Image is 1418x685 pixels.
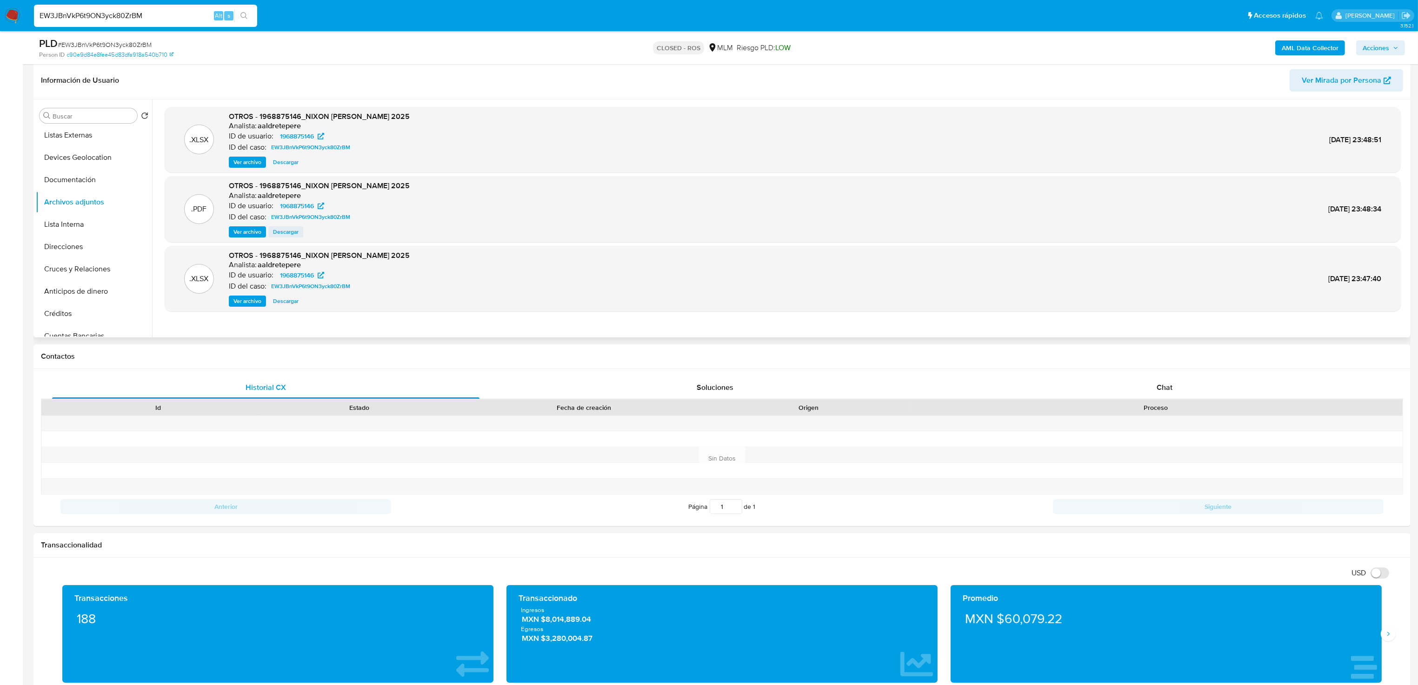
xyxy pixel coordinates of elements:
p: CLOSED - ROS [653,41,704,54]
p: .XLSX [190,135,209,145]
span: Alt [215,11,222,20]
b: Person ID [39,51,65,59]
button: AML Data Collector [1275,40,1345,55]
button: Documentación [36,169,152,191]
button: Descargar [268,226,303,237]
a: Notificaciones [1315,12,1323,20]
button: Anterior [60,499,391,514]
button: Ver archivo [229,157,266,168]
h1: Información de Usuario [41,76,119,85]
button: Anticipos de dinero [36,280,152,303]
h1: Transaccionalidad [41,540,1403,550]
button: Listas Externas [36,124,152,146]
span: [DATE] 23:47:40 [1328,273,1381,284]
span: 1968875146 [280,200,314,211]
span: Descargar [273,296,299,306]
button: Ver Mirada por Persona [1290,69,1403,92]
span: EW3JBnVkP6t9ON3yck80ZrBM [271,142,350,153]
p: ID de usuario: [229,201,273,211]
span: Acciones [1363,40,1389,55]
span: Página de [689,499,756,514]
div: Origen [714,403,902,412]
span: Riesgo PLD: [737,43,791,53]
button: Créditos [36,303,152,325]
h6: aaldretepere [258,191,301,200]
a: 1968875146 [274,200,330,211]
button: Descargar [268,296,303,307]
span: OTROS - 1968875146_NIXON [PERSON_NAME] 2025 [229,111,410,122]
span: EW3JBnVkP6t9ON3yck80ZrBM [271,211,350,223]
div: Proceso [916,403,1396,412]
span: 3.152.1 [1400,22,1413,29]
span: Descargar [273,227,299,237]
span: 1 [753,502,756,511]
button: Siguiente [1053,499,1384,514]
p: ivonne.perezonofre@mercadolibre.com.mx [1345,11,1398,20]
button: Ver archivo [229,226,266,237]
p: ID del caso: [229,143,266,152]
p: .XLSX [190,274,209,284]
button: Volver al orden por defecto [141,112,148,122]
button: Cruces y Relaciones [36,258,152,280]
span: Descargar [273,158,299,167]
span: 1968875146 [280,270,314,281]
button: Devices Geolocation [36,146,152,169]
a: c90e9d84e8fee45d83dfa918a540b710 [67,51,173,59]
span: Ver archivo [233,296,261,306]
a: 1968875146 [274,131,330,142]
span: # EW3JBnVkP6t9ON3yck80ZrBM [58,40,152,49]
span: Accesos rápidos [1254,11,1306,20]
p: .PDF [192,204,207,214]
span: Ver archivo [233,227,261,237]
b: PLD [39,36,58,51]
span: Ver archivo [233,158,261,167]
b: AML Data Collector [1282,40,1338,55]
span: Soluciones [697,382,733,393]
span: Historial CX [246,382,286,393]
button: Cuentas Bancarias [36,325,152,347]
p: ID de usuario: [229,132,273,141]
button: Buscar [43,112,51,119]
button: Acciones [1356,40,1405,55]
h6: aaldretepere [258,121,301,131]
p: ID del caso: [229,282,266,291]
span: Ver Mirada por Persona [1302,69,1381,92]
button: Descargar [268,157,303,168]
p: ID de usuario: [229,270,273,280]
span: s [227,11,230,20]
span: EW3JBnVkP6t9ON3yck80ZrBM [271,281,350,292]
span: OTROS - 1968875146_NIXON [PERSON_NAME] 2025 [229,180,410,191]
span: [DATE] 23:48:51 [1329,134,1381,145]
p: Analista: [229,191,257,200]
span: OTROS - 1968875146_NIXON [PERSON_NAME] 2025 [229,250,410,261]
a: EW3JBnVkP6t9ON3yck80ZrBM [267,281,354,292]
div: Estado [265,403,453,412]
span: 1968875146 [280,131,314,142]
p: ID del caso: [229,212,266,222]
button: Lista Interna [36,213,152,236]
button: Direcciones [36,236,152,258]
h1: Contactos [41,352,1403,361]
span: LOW [775,42,791,53]
a: 1968875146 [274,270,330,281]
p: Analista: [229,260,257,270]
span: Chat [1157,382,1172,393]
div: Fecha de creación [466,403,702,412]
input: Buscar [53,112,133,120]
button: Archivos adjuntos [36,191,152,213]
input: Buscar usuario o caso... [34,10,257,22]
a: Salir [1401,11,1411,20]
p: Analista: [229,121,257,131]
a: EW3JBnVkP6t9ON3yck80ZrBM [267,211,354,223]
a: EW3JBnVkP6t9ON3yck80ZrBM [267,142,354,153]
button: Ver archivo [229,296,266,307]
div: Id [64,403,252,412]
div: MLM [708,43,733,53]
button: search-icon [234,9,253,22]
span: [DATE] 23:48:34 [1328,204,1381,214]
h6: aaldretepere [258,260,301,270]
